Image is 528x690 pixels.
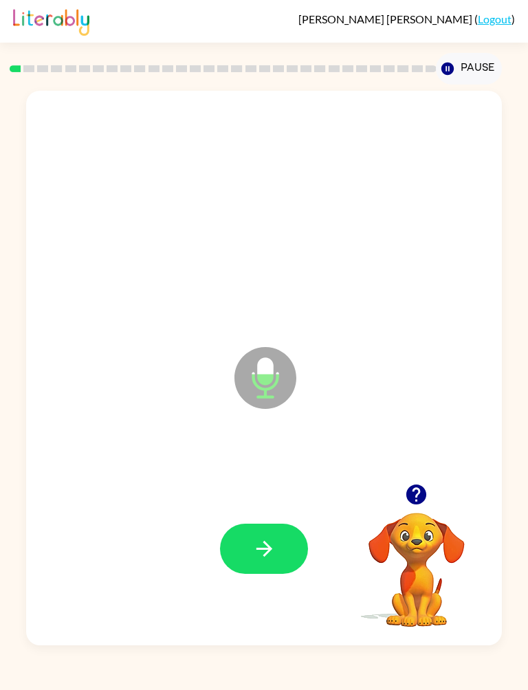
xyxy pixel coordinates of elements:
[436,53,501,85] button: Pause
[348,491,485,629] video: Your browser must support playing .mp4 files to use Literably. Please try using another browser.
[478,12,511,25] a: Logout
[298,12,515,25] div: ( )
[13,5,89,36] img: Literably
[298,12,474,25] span: [PERSON_NAME] [PERSON_NAME]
